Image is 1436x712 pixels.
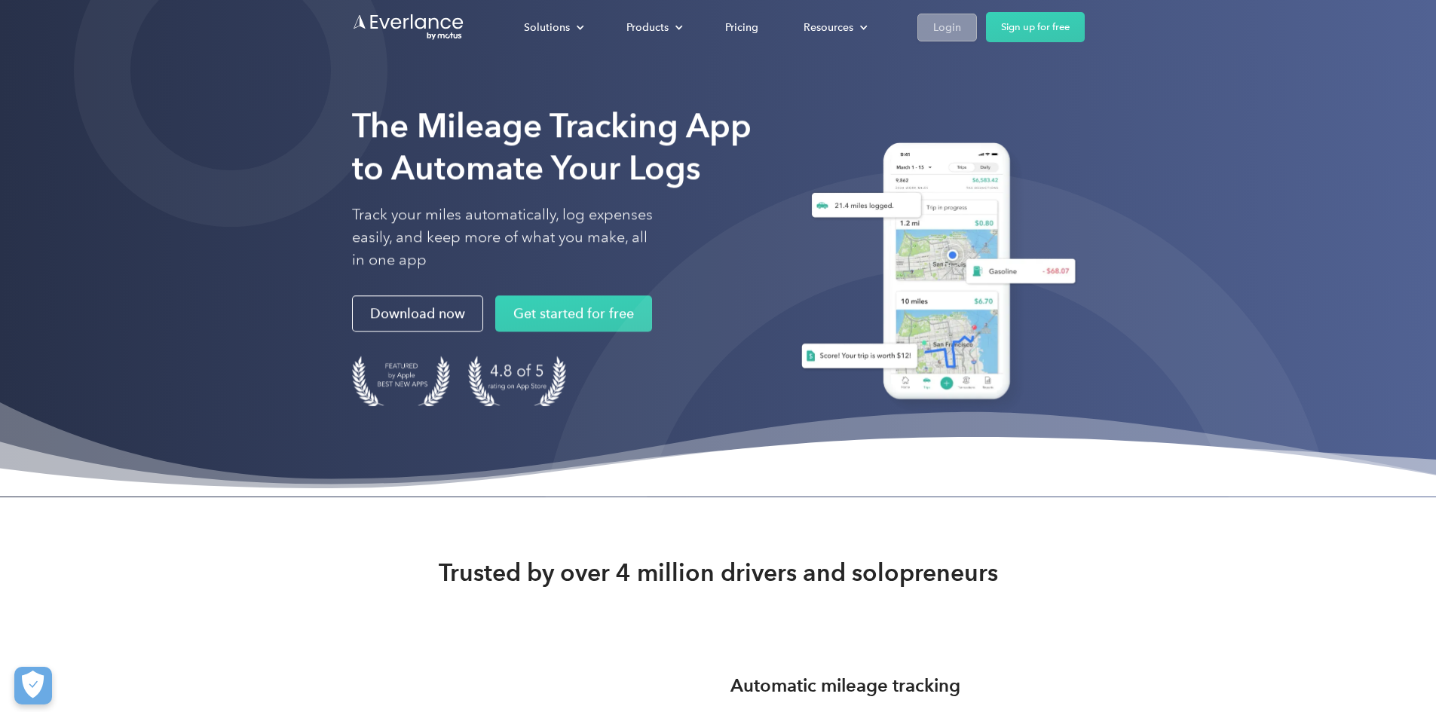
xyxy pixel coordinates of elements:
div: Resources [788,14,880,41]
button: Cookies Settings [14,667,52,704]
img: Everlance, mileage tracker app, expense tracking app [783,131,1085,417]
strong: The Mileage Tracking App to Automate Your Logs [352,105,752,188]
div: Solutions [524,18,570,37]
a: Login [917,14,977,41]
a: Pricing [710,14,773,41]
div: Login [933,18,961,37]
img: 4.9 out of 5 stars on the app store [468,356,566,406]
img: Badge for Featured by Apple Best New Apps [352,356,450,406]
a: Sign up for free [986,12,1085,42]
div: Resources [804,18,853,37]
h3: Automatic mileage tracking [730,672,960,699]
p: Track your miles automatically, log expenses easily, and keep more of what you make, all in one app [352,203,654,271]
div: Pricing [725,18,758,37]
div: Products [611,14,695,41]
a: Download now [352,295,483,332]
a: Go to homepage [352,13,465,41]
div: Solutions [509,14,596,41]
strong: Trusted by over 4 million drivers and solopreneurs [439,558,998,588]
div: Products [626,18,669,37]
a: Get started for free [495,295,652,332]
